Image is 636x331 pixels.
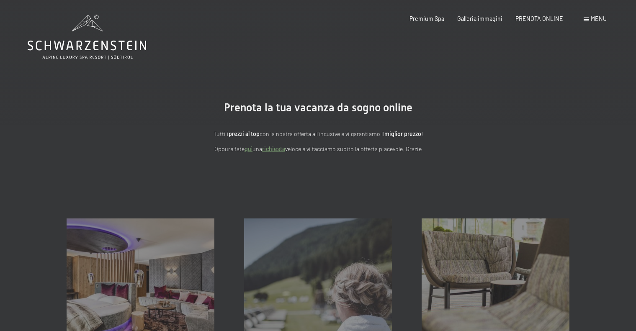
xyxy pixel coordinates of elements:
[262,145,285,152] a: richiesta
[457,15,502,22] a: Galleria immagini
[134,129,502,139] p: Tutti i con la nostra offerta all'incusive e vi garantiamo il !
[515,15,563,22] a: PRENOTA ONLINE
[591,15,607,22] span: Menu
[384,130,421,137] strong: miglior prezzo
[224,101,412,114] span: Prenota la tua vacanza da sogno online
[134,144,502,154] p: Oppure fate una veloce e vi facciamo subito la offerta piacevole. Grazie
[229,130,260,137] strong: prezzi al top
[245,145,252,152] a: quì
[409,15,444,22] a: Premium Spa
